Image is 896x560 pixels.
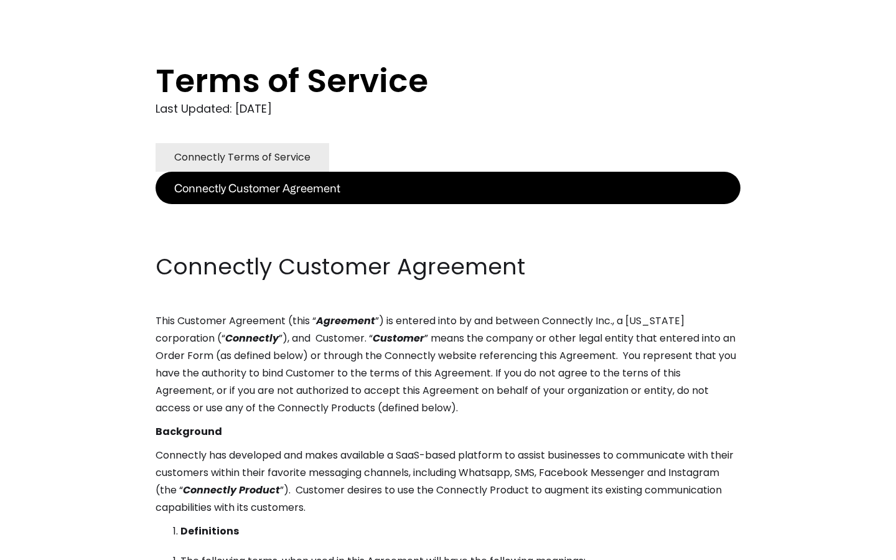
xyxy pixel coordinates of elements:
[156,228,740,245] p: ‍
[373,331,424,345] em: Customer
[156,424,222,439] strong: Background
[174,149,310,166] div: Connectly Terms of Service
[156,312,740,417] p: This Customer Agreement (this “ ”) is entered into by and between Connectly Inc., a [US_STATE] co...
[156,251,740,282] h2: Connectly Customer Agreement
[183,483,280,497] em: Connectly Product
[156,447,740,516] p: Connectly has developed and makes available a SaaS-based platform to assist businesses to communi...
[316,314,375,328] em: Agreement
[156,204,740,222] p: ‍
[12,537,75,556] aside: Language selected: English
[225,331,279,345] em: Connectly
[156,62,691,100] h1: Terms of Service
[180,524,239,538] strong: Definitions
[156,100,740,118] div: Last Updated: [DATE]
[25,538,75,556] ul: Language list
[174,179,340,197] div: Connectly Customer Agreement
